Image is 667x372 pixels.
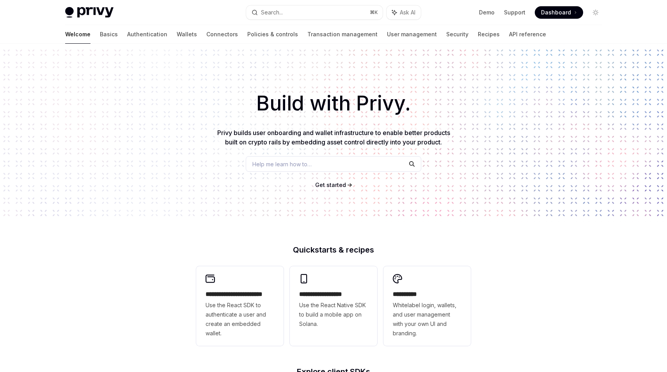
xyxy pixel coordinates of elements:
a: Policies & controls [247,25,298,44]
h2: Quickstarts & recipes [196,246,471,254]
span: Use the React Native SDK to build a mobile app on Solana. [299,301,368,329]
a: API reference [509,25,546,44]
span: Get started [315,182,346,188]
span: Ask AI [400,9,415,16]
button: Toggle dark mode [589,6,602,19]
span: Dashboard [541,9,571,16]
span: Whitelabel login, wallets, and user management with your own UI and branding. [393,301,461,338]
span: ⌘ K [370,9,378,16]
a: Demo [479,9,495,16]
a: Security [446,25,468,44]
span: Help me learn how to… [252,160,312,168]
img: light logo [65,7,114,18]
a: Get started [315,181,346,189]
a: **** *****Whitelabel login, wallets, and user management with your own UI and branding. [383,266,471,346]
a: User management [387,25,437,44]
div: Search... [261,8,283,17]
h1: Build with Privy. [12,88,655,119]
a: **** **** **** ***Use the React Native SDK to build a mobile app on Solana. [290,266,377,346]
a: Connectors [206,25,238,44]
a: Transaction management [307,25,378,44]
button: Search...⌘K [246,5,383,20]
span: Use the React SDK to authenticate a user and create an embedded wallet. [206,301,274,338]
a: Support [504,9,525,16]
a: Basics [100,25,118,44]
a: Recipes [478,25,500,44]
span: Privy builds user onboarding and wallet infrastructure to enable better products built on crypto ... [217,129,450,146]
a: Welcome [65,25,90,44]
a: Dashboard [535,6,583,19]
button: Ask AI [387,5,421,20]
a: Authentication [127,25,167,44]
a: Wallets [177,25,197,44]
